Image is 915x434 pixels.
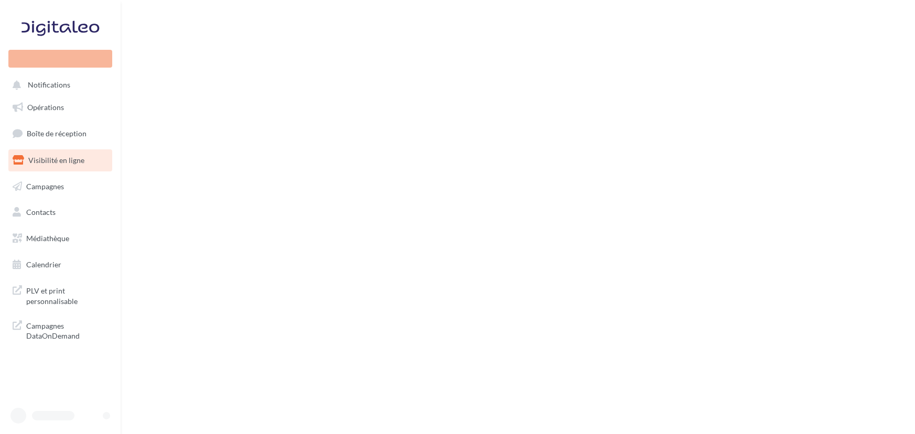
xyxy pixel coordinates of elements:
span: Opérations [27,103,64,112]
a: Visibilité en ligne [6,149,114,171]
a: Contacts [6,201,114,223]
a: PLV et print personnalisable [6,279,114,310]
span: Médiathèque [26,234,69,243]
span: PLV et print personnalisable [26,284,108,306]
a: Campagnes [6,176,114,198]
a: Campagnes DataOnDemand [6,314,114,345]
a: Boîte de réception [6,122,114,145]
span: Notifications [28,81,70,90]
span: Campagnes [26,181,64,190]
div: Nouvelle campagne [8,50,112,68]
a: Opérations [6,96,114,118]
span: Visibilité en ligne [28,156,84,165]
a: Médiathèque [6,227,114,249]
a: Calendrier [6,254,114,276]
span: Boîte de réception [27,129,87,138]
span: Contacts [26,208,56,216]
span: Calendrier [26,260,61,269]
span: Campagnes DataOnDemand [26,319,108,341]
